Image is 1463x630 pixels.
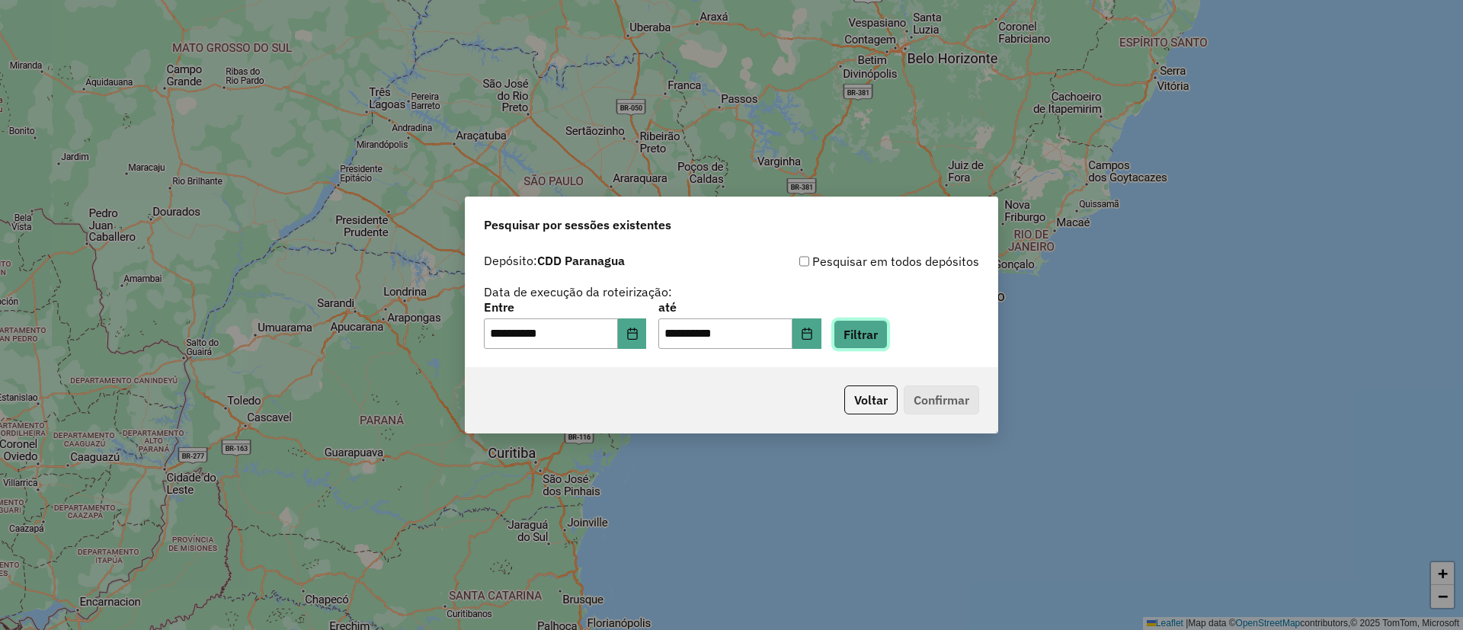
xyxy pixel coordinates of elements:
button: Voltar [844,385,898,414]
div: Pesquisar em todos depósitos [731,252,979,270]
span: Pesquisar por sessões existentes [484,216,671,234]
button: Choose Date [792,318,821,349]
button: Choose Date [618,318,647,349]
strong: CDD Paranagua [537,253,625,268]
label: Entre [484,298,646,316]
label: Depósito: [484,251,625,270]
label: até [658,298,821,316]
label: Data de execução da roteirização: [484,283,672,301]
button: Filtrar [834,320,888,349]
